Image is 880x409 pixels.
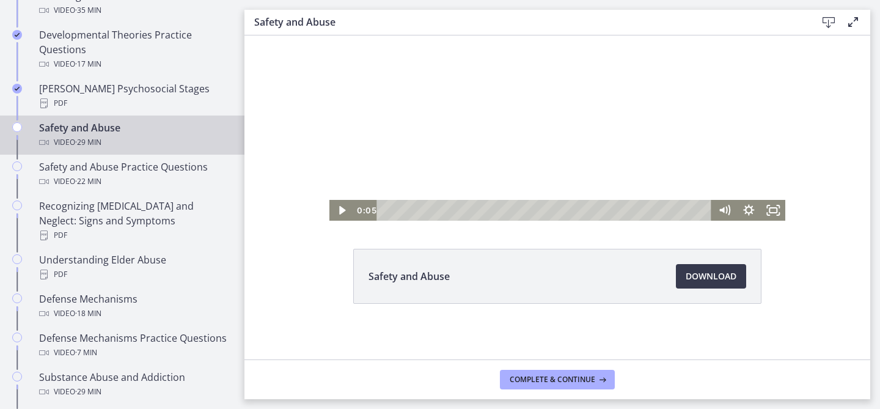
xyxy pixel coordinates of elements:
[75,306,101,321] span: · 18 min
[39,135,230,150] div: Video
[75,385,101,399] span: · 29 min
[39,345,230,360] div: Video
[75,345,97,360] span: · 7 min
[75,3,101,18] span: · 35 min
[369,269,450,284] span: Safety and Abuse
[39,199,230,243] div: Recognizing [MEDICAL_DATA] and Neglect: Signs and Symptoms
[39,81,230,111] div: [PERSON_NAME] Psychosocial Stages
[39,385,230,399] div: Video
[39,96,230,111] div: PDF
[500,370,615,389] button: Complete & continue
[510,375,595,385] span: Complete & continue
[39,252,230,282] div: Understanding Elder Abuse
[39,331,230,360] div: Defense Mechanisms Practice Questions
[39,3,230,18] div: Video
[39,174,230,189] div: Video
[39,228,230,243] div: PDF
[39,120,230,150] div: Safety and Abuse
[75,135,101,150] span: · 29 min
[39,292,230,321] div: Defense Mechanisms
[254,15,797,29] h3: Safety and Abuse
[75,174,101,189] span: · 22 min
[75,57,101,72] span: · 17 min
[676,264,746,289] a: Download
[12,30,22,40] i: Completed
[39,28,230,72] div: Developmental Theories Practice Questions
[39,57,230,72] div: Video
[12,84,22,94] i: Completed
[39,370,230,399] div: Substance Abuse and Addiction
[39,306,230,321] div: Video
[39,160,230,189] div: Safety and Abuse Practice Questions
[39,267,230,282] div: PDF
[686,269,736,284] span: Download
